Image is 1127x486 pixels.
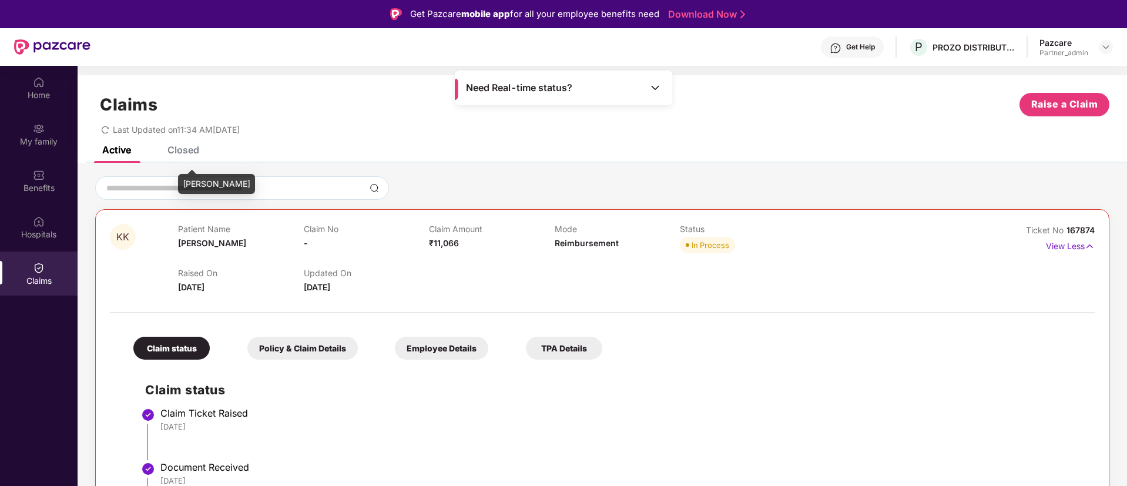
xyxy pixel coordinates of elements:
[830,42,841,54] img: svg+xml;base64,PHN2ZyBpZD0iSGVscC0zMngzMiIgeG1sbnM9Imh0dHA6Ly93d3cudzMub3JnLzIwMDAvc3ZnIiB3aWR0aD...
[1085,240,1095,253] img: svg+xml;base64,PHN2ZyB4bWxucz0iaHR0cDovL3d3dy53My5vcmcvMjAwMC9zdmciIHdpZHRoPSIxNyIgaGVpZ2h0PSIxNy...
[33,123,45,135] img: svg+xml;base64,PHN2ZyB3aWR0aD0iMjAiIGhlaWdodD0iMjAiIHZpZXdCb3g9IjAgMCAyMCAyMCIgZmlsbD0ibm9uZSIgeG...
[160,461,1083,473] div: Document Received
[1066,225,1095,235] span: 167874
[526,337,602,360] div: TPA Details
[141,462,155,476] img: svg+xml;base64,PHN2ZyBpZD0iU3RlcC1Eb25lLTMyeDMyIiB4bWxucz0iaHR0cDovL3d3dy53My5vcmcvMjAwMC9zdmciIH...
[1039,48,1088,58] div: Partner_admin
[247,337,358,360] div: Policy & Claim Details
[429,224,554,234] p: Claim Amount
[740,8,745,21] img: Stroke
[692,239,729,251] div: In Process
[915,40,923,54] span: P
[304,238,308,248] span: -
[304,224,429,234] p: Claim No
[1039,37,1088,48] div: Pazcare
[160,421,1083,432] div: [DATE]
[555,238,619,248] span: Reimbursement
[141,408,155,422] img: svg+xml;base64,PHN2ZyBpZD0iU3RlcC1Eb25lLTMyeDMyIiB4bWxucz0iaHR0cDovL3d3dy53My5vcmcvMjAwMC9zdmciIH...
[395,337,488,360] div: Employee Details
[167,144,199,156] div: Closed
[178,174,255,194] div: [PERSON_NAME]
[668,8,742,21] a: Download Now
[33,216,45,227] img: svg+xml;base64,PHN2ZyBpZD0iSG9zcGl0YWxzIiB4bWxucz0iaHR0cDovL3d3dy53My5vcmcvMjAwMC9zdmciIHdpZHRoPS...
[178,238,246,248] span: [PERSON_NAME]
[304,282,330,292] span: [DATE]
[14,39,90,55] img: New Pazcare Logo
[33,76,45,88] img: svg+xml;base64,PHN2ZyBpZD0iSG9tZSIgeG1sbnM9Imh0dHA6Ly93d3cudzMub3JnLzIwMDAvc3ZnIiB3aWR0aD0iMjAiIG...
[649,82,661,93] img: Toggle Icon
[178,282,204,292] span: [DATE]
[410,7,659,21] div: Get Pazcare for all your employee benefits need
[461,8,510,19] strong: mobile app
[33,169,45,181] img: svg+xml;base64,PHN2ZyBpZD0iQmVuZWZpdHMiIHhtbG5zPSJodHRwOi8vd3d3LnczLm9yZy8yMDAwL3N2ZyIgd2lkdGg9Ij...
[1046,237,1095,253] p: View Less
[101,125,109,135] span: redo
[390,8,402,20] img: Logo
[133,337,210,360] div: Claim status
[178,224,303,234] p: Patient Name
[680,224,805,234] p: Status
[1019,93,1109,116] button: Raise a Claim
[304,268,429,278] p: Updated On
[1026,225,1066,235] span: Ticket No
[429,238,459,248] span: ₹11,066
[116,232,129,242] span: KK
[145,380,1083,400] h2: Claim status
[160,407,1083,419] div: Claim Ticket Raised
[846,42,875,52] div: Get Help
[100,95,157,115] h1: Claims
[178,268,303,278] p: Raised On
[113,125,240,135] span: Last Updated on 11:34 AM[DATE]
[555,224,680,234] p: Mode
[160,475,1083,486] div: [DATE]
[370,183,379,193] img: svg+xml;base64,PHN2ZyBpZD0iU2VhcmNoLTMyeDMyIiB4bWxucz0iaHR0cDovL3d3dy53My5vcmcvMjAwMC9zdmciIHdpZH...
[102,144,131,156] div: Active
[466,82,572,94] span: Need Real-time status?
[933,42,1015,53] div: PROZO DISTRIBUTION PRIVATE LIMITED
[1101,42,1111,52] img: svg+xml;base64,PHN2ZyBpZD0iRHJvcGRvd24tMzJ4MzIiIHhtbG5zPSJodHRwOi8vd3d3LnczLm9yZy8yMDAwL3N2ZyIgd2...
[1031,97,1098,112] span: Raise a Claim
[33,262,45,274] img: svg+xml;base64,PHN2ZyBpZD0iQ2xhaW0iIHhtbG5zPSJodHRwOi8vd3d3LnczLm9yZy8yMDAwL3N2ZyIgd2lkdGg9IjIwIi...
